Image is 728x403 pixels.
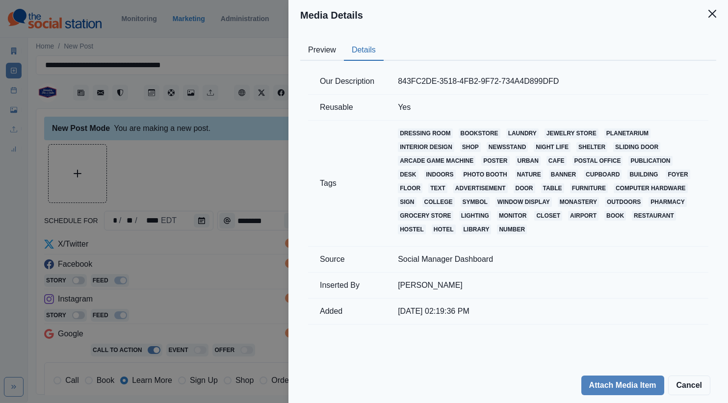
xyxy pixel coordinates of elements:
[398,211,453,221] a: grocery store
[514,183,535,193] a: door
[570,183,608,193] a: furniture
[459,211,491,221] a: lighting
[546,156,567,166] a: cafe
[534,142,571,152] a: night life
[344,40,384,61] button: Details
[398,170,418,179] a: desk
[460,142,481,152] a: shop
[386,69,708,95] td: 843FC2DE-3518-4FB2-9F72-734A4D899DFD
[495,197,552,207] a: window display
[398,156,475,166] a: arcade game machine
[398,281,463,289] a: [PERSON_NAME]
[627,170,660,179] a: building
[462,170,509,179] a: photo booth
[308,121,386,247] td: Tags
[584,170,622,179] a: cupboard
[481,156,509,166] a: poster
[428,183,447,193] a: text
[462,225,492,234] a: library
[398,142,454,152] a: interior design
[605,197,643,207] a: outdoors
[549,170,578,179] a: banner
[568,211,598,221] a: airport
[461,197,490,207] a: symbol
[308,299,386,325] td: Added
[702,4,722,24] button: Close
[541,183,564,193] a: table
[545,128,598,138] a: jewelry store
[497,211,528,221] a: monitor
[308,69,386,95] td: Our Description
[614,183,688,193] a: computer hardware
[572,156,623,166] a: postal office
[558,197,599,207] a: monastery
[613,142,660,152] a: sliding door
[604,128,650,138] a: planetarium
[576,142,607,152] a: shelter
[398,197,416,207] a: sign
[581,376,664,395] button: Attach Media Item
[432,225,456,234] a: hotel
[459,128,500,138] a: bookstore
[308,247,386,273] td: Source
[398,183,422,193] a: floor
[534,211,562,221] a: closet
[487,142,528,152] a: newsstand
[506,128,539,138] a: laundry
[422,197,455,207] a: college
[386,299,708,325] td: [DATE] 02:19:36 PM
[497,225,527,234] a: number
[666,170,690,179] a: foyer
[604,211,626,221] a: book
[668,376,710,395] button: Cancel
[649,197,686,207] a: pharmacy
[386,95,708,121] td: Yes
[398,254,697,264] p: Social Manager Dashboard
[453,183,508,193] a: advertisement
[308,95,386,121] td: Reusable
[632,211,676,221] a: restaurant
[516,156,541,166] a: urban
[308,273,386,299] td: Inserted By
[424,170,456,179] a: indoors
[398,128,452,138] a: dressing room
[515,170,543,179] a: nature
[628,156,672,166] a: publication
[398,225,426,234] a: hostel
[300,40,344,61] button: Preview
